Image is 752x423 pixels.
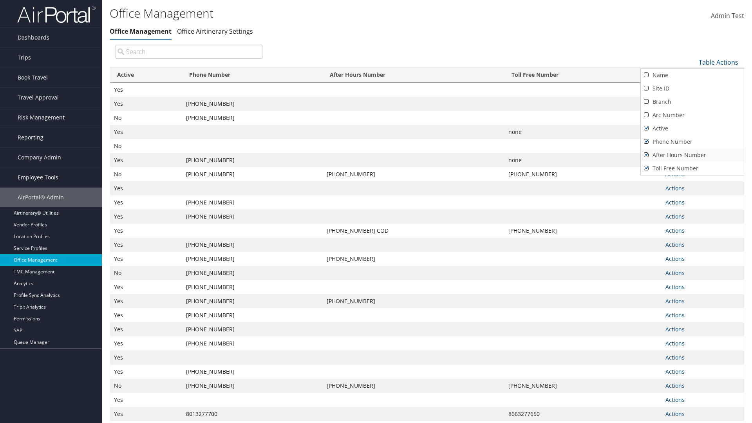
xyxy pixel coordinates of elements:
span: Risk Management [18,108,65,127]
a: Arc Number [641,108,744,122]
span: Employee Tools [18,168,58,187]
img: airportal-logo.png [17,5,96,23]
a: Site ID [641,82,744,95]
span: Reporting [18,128,43,147]
span: Dashboards [18,28,49,47]
span: Trips [18,48,31,67]
span: Book Travel [18,68,48,87]
a: After Hours Number [641,148,744,162]
a: Phone Number [641,135,744,148]
a: Toll Free Number [641,162,744,175]
a: Branch [641,95,744,108]
a: Name [641,69,744,82]
a: Active [641,122,744,135]
span: Company Admin [18,148,61,167]
span: AirPortal® Admin [18,188,64,207]
span: Travel Approval [18,88,59,107]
